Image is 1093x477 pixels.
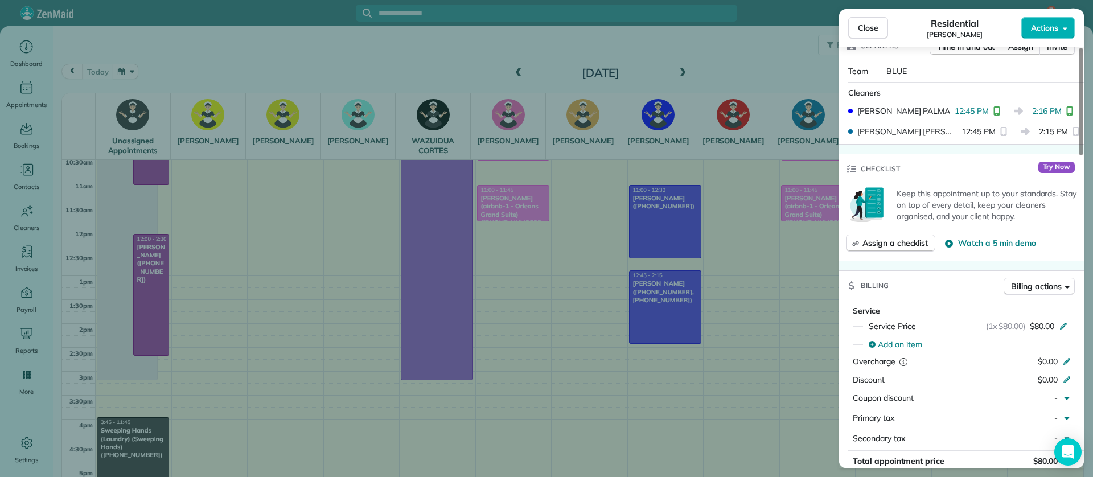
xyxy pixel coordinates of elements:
[931,17,979,30] span: Residential
[853,456,944,466] span: Total appointment price
[848,17,888,39] button: Close
[857,126,957,137] span: [PERSON_NAME] [PERSON_NAME]
[937,41,995,52] span: Time in and out
[955,105,989,117] span: 12:45 PM
[1033,456,1058,466] span: $80.00
[857,105,950,117] span: [PERSON_NAME] PALMA
[869,320,916,332] span: Service Price
[853,413,894,423] span: Primary tax
[853,356,951,367] div: Overcharge
[1011,281,1062,292] span: Billing actions
[930,38,1002,55] button: Time in and out
[848,66,868,76] span: Team
[858,22,878,34] span: Close
[853,375,885,385] span: Discount
[861,280,889,291] span: Billing
[878,339,922,350] span: Add an item
[1039,38,1075,55] button: Invite
[1038,162,1075,173] span: Try Now
[862,317,1075,335] button: Service Price(1x $80.00)$80.00
[1038,356,1058,367] span: $0.00
[1032,105,1062,117] span: 2:16 PM
[927,30,983,39] span: [PERSON_NAME]
[1054,433,1058,443] span: -
[986,320,1026,332] span: (1x $80.00)
[853,433,905,443] span: Secondary tax
[862,237,928,249] span: Assign a checklist
[1001,38,1041,55] button: Assign
[958,237,1036,249] span: Watch a 5 min demo
[1030,320,1054,332] span: $80.00
[861,163,901,175] span: Checklist
[1031,22,1058,34] span: Actions
[1038,375,1058,385] span: $0.00
[1054,413,1058,423] span: -
[1039,126,1069,137] span: 2:15 PM
[1047,41,1067,52] span: Invite
[848,88,881,98] span: Cleaners
[897,188,1077,222] p: Keep this appointment up to your standards. Stay on top of every detail, keep your cleaners organ...
[1054,438,1082,466] div: Open Intercom Messenger
[853,393,914,403] span: Coupon discount
[961,126,996,137] span: 12:45 PM
[886,66,907,76] span: BLUE
[1054,393,1058,403] span: -
[862,335,1075,353] button: Add an item
[1008,41,1033,52] span: Assign
[853,306,880,316] span: Service
[846,235,935,252] button: Assign a checklist
[944,237,1036,249] button: Watch a 5 min demo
